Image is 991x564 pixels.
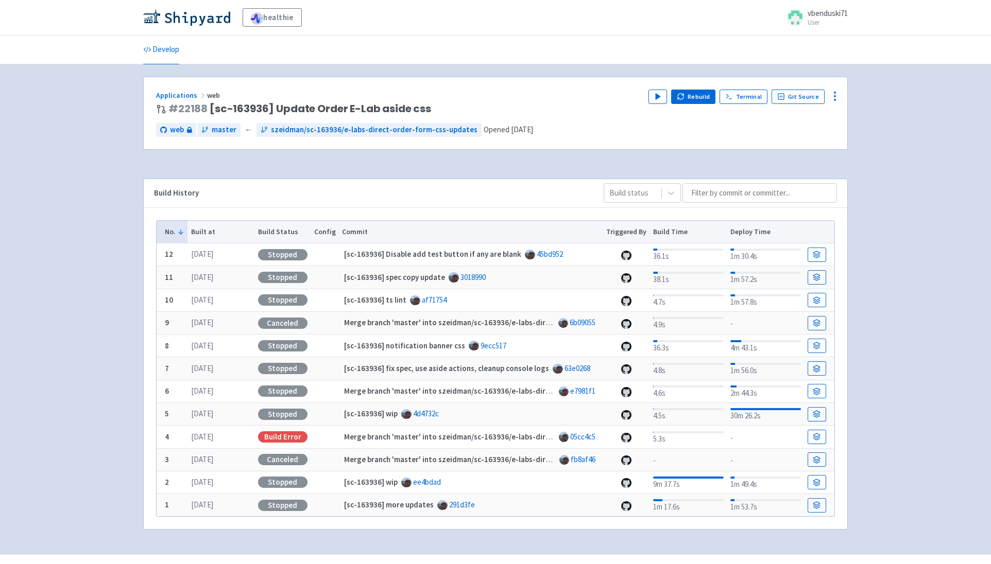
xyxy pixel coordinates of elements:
[653,453,724,467] div: -
[808,19,848,26] small: User
[565,363,590,373] a: 63e0268
[344,454,645,464] strong: Merge branch 'master' into szeidman/sc-163936/e-labs-direct-order-form-css-updates
[258,363,307,374] div: Stopped
[165,500,169,509] b: 1
[653,406,724,422] div: 4.5s
[344,477,398,487] strong: [sc-163936] wip
[245,124,252,136] span: ←
[653,246,724,262] div: 36.1s
[808,361,826,376] a: Build Details
[258,477,307,488] div: Stopped
[170,124,184,136] span: web
[344,432,645,442] strong: Merge branch 'master' into szeidman/sc-163936/e-labs-direct-order-form-css-updates
[344,249,521,259] strong: [sc-163936] Disable add test button if any are blank
[603,221,650,243] th: Triggered By
[191,432,213,442] time: [DATE]
[781,9,848,26] a: vbenduski71 User
[168,103,431,115] span: [sc-163936] Update Order E-Lab aside css
[570,432,595,442] a: 05cc4c5
[165,432,169,442] b: 4
[191,409,213,418] time: [DATE]
[653,270,724,286] div: 38.1s
[653,474,724,490] div: 9m 37.7s
[168,101,208,116] a: #22188
[258,294,307,306] div: Stopped
[511,125,533,134] time: [DATE]
[187,221,254,243] th: Built at
[191,249,213,259] time: [DATE]
[254,221,311,243] th: Build Status
[808,293,826,307] a: Build Details
[258,340,307,351] div: Stopped
[197,123,241,137] a: master
[413,409,439,418] a: 4d4732c
[653,361,724,377] div: 4.8s
[258,249,307,260] div: Stopped
[570,386,595,396] a: e7981f1
[191,363,213,373] time: [DATE]
[344,272,445,282] strong: [sc-163936] spec copy update
[191,295,213,305] time: [DATE]
[808,8,848,18] span: vbenduski71
[344,295,406,305] strong: [sc-163936] ts lint
[344,318,645,327] strong: Merge branch 'master' into szeidman/sc-163936/e-labs-direct-order-form-css-updates
[808,452,826,467] a: Build Details
[344,363,549,373] strong: [sc-163936] fix spec, use aside actions, cleanup console logs
[730,406,801,422] div: 30m 26.2s
[730,246,801,262] div: 1m 30.4s
[413,477,441,487] a: ee4bdad
[165,477,169,487] b: 2
[730,316,801,330] div: -
[258,431,307,443] div: Build Error
[422,295,447,305] a: af71754
[808,339,826,353] a: Build Details
[808,316,826,330] a: Build Details
[258,500,307,511] div: Stopped
[191,500,213,509] time: [DATE]
[653,315,724,331] div: 4.9s
[257,123,482,137] a: szeidman/sc-163936/e-labs-direct-order-form-css-updates
[165,363,169,373] b: 7
[808,384,826,398] a: Build Details
[653,292,724,308] div: 4.7s
[808,270,826,285] a: Build Details
[730,383,801,399] div: 2m 44.3s
[258,272,307,283] div: Stopped
[344,409,398,418] strong: [sc-163936] wip
[165,386,169,396] b: 6
[730,292,801,308] div: 1m 57.8s
[653,497,724,513] div: 1m 17.6s
[727,221,804,243] th: Deploy Time
[808,498,826,513] a: Build Details
[191,318,213,327] time: [DATE]
[730,270,801,286] div: 1m 57.2s
[653,429,724,445] div: 5.3s
[671,90,715,104] button: Rebuild
[682,183,837,203] input: Filter by commit or committer...
[191,341,213,350] time: [DATE]
[165,318,169,327] b: 9
[481,341,506,350] a: 9ecc517
[191,477,213,487] time: [DATE]
[156,91,207,100] a: Applications
[344,500,434,509] strong: [sc-163936] more updates
[212,124,236,136] span: master
[730,361,801,377] div: 1m 56.0s
[808,475,826,489] a: Build Details
[156,123,196,137] a: web
[730,453,801,467] div: -
[165,454,169,464] b: 3
[165,249,173,259] b: 12
[143,9,230,26] img: Shipyard logo
[191,272,213,282] time: [DATE]
[653,383,724,399] div: 4.6s
[311,221,339,243] th: Config
[143,36,179,64] a: Develop
[653,338,724,354] div: 36.3s
[344,386,645,396] strong: Merge branch 'master' into szeidman/sc-163936/e-labs-direct-order-form-css-updates
[730,474,801,490] div: 1m 49.4s
[730,497,801,513] div: 1m 53.7s
[720,90,767,104] a: Terminal
[730,430,801,444] div: -
[808,430,826,444] a: Build Details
